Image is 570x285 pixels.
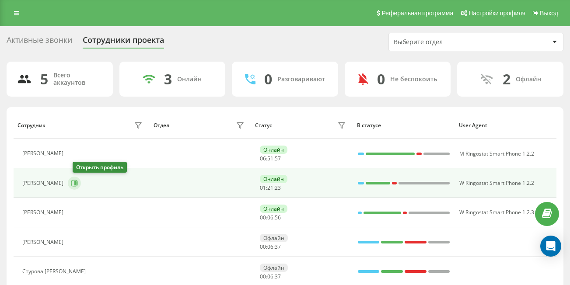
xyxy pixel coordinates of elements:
[255,122,272,129] div: Статус
[469,10,525,17] span: Настройки профиля
[267,243,273,250] span: 06
[22,180,66,186] div: [PERSON_NAME]
[177,76,202,83] div: Онлайн
[503,71,511,87] div: 2
[459,150,534,157] span: M Ringostat Smart Phone 1.2.2
[267,155,273,162] span: 51
[53,72,102,87] div: Всего аккаунтов
[275,155,281,162] span: 57
[540,10,558,17] span: Выход
[260,175,287,183] div: Онлайн
[260,264,288,272] div: Офлайн
[73,162,127,173] div: Открыть профиль
[260,185,281,191] div: : :
[260,243,266,250] span: 00
[459,209,534,216] span: W Ringostat Smart Phone 1.2.3
[17,122,45,129] div: Сотрудник
[154,122,169,129] div: Отдел
[7,35,72,49] div: Активные звонки
[260,184,266,191] span: 01
[83,35,164,49] div: Сотрудники проекта
[377,71,385,87] div: 0
[164,71,172,87] div: 3
[260,146,287,154] div: Онлайн
[22,268,88,275] div: Cтурова [PERSON_NAME]
[267,184,273,191] span: 21
[267,273,273,280] span: 06
[260,156,281,162] div: : :
[260,205,287,213] div: Онлайн
[264,71,272,87] div: 0
[277,76,325,83] div: Разговаривают
[516,76,541,83] div: Офлайн
[381,10,453,17] span: Реферальная программа
[22,209,66,215] div: [PERSON_NAME]
[275,214,281,221] span: 56
[390,76,437,83] div: Не беспокоить
[275,184,281,191] span: 23
[260,214,266,221] span: 00
[22,150,66,156] div: [PERSON_NAME]
[260,273,266,280] span: 00
[260,234,288,242] div: Офлайн
[459,122,553,129] div: User Agent
[540,236,561,257] div: Open Intercom Messenger
[22,239,66,245] div: [PERSON_NAME]
[459,179,534,187] span: W Ringostat Smart Phone 1.2.2
[260,244,281,250] div: : :
[260,215,281,221] div: : :
[275,243,281,250] span: 37
[275,273,281,280] span: 37
[267,214,273,221] span: 06
[394,38,498,46] div: Выберите отдел
[260,274,281,280] div: : :
[260,155,266,162] span: 06
[357,122,451,129] div: В статусе
[40,71,48,87] div: 5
